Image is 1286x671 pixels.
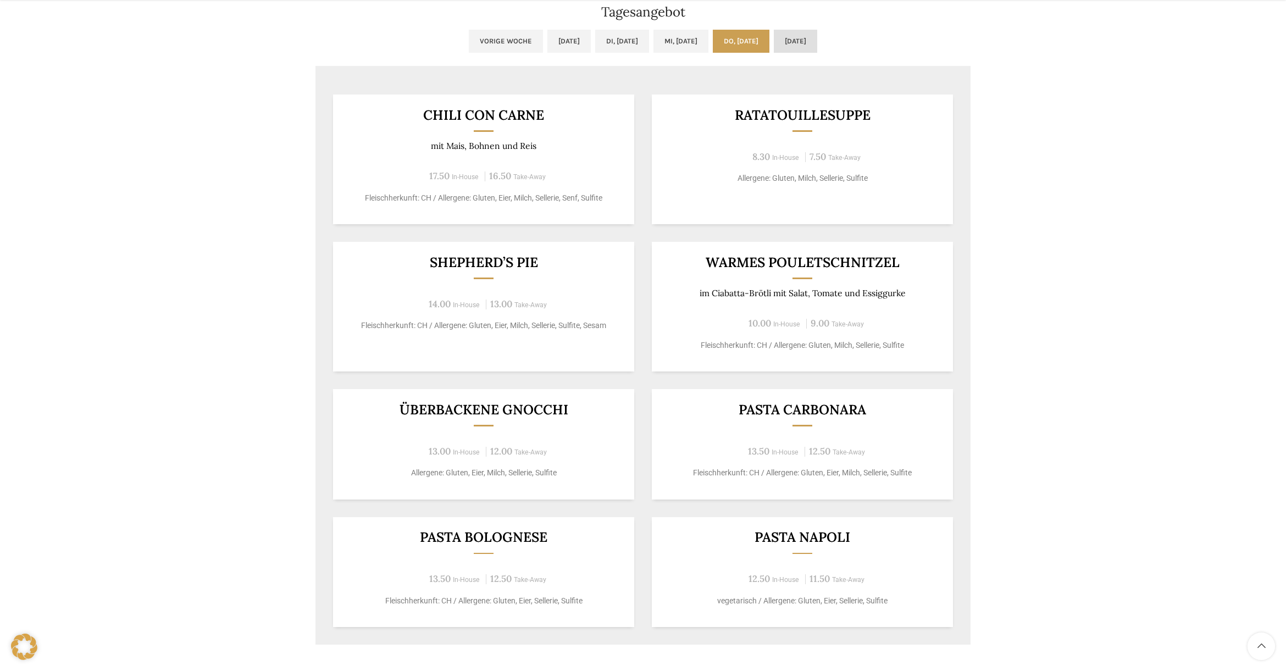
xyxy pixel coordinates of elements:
span: In-House [452,173,479,181]
span: Take-Away [832,576,864,584]
p: Fleischherkunft: CH / Allergene: Gluten, Milch, Sellerie, Sulfite [666,340,940,351]
h3: Pasta Napoli [666,530,940,544]
a: Do, [DATE] [713,30,769,53]
span: 12.50 [490,573,512,585]
a: [DATE] [774,30,817,53]
span: 10.00 [749,317,771,329]
span: Take-Away [514,576,546,584]
a: Scroll to top button [1248,633,1275,660]
span: In-House [453,448,480,456]
h3: Chili con Carne [347,108,621,122]
span: 12.50 [809,445,830,457]
p: Fleischherkunft: CH / Allergene: Gluten, Eier, Milch, Sellerie, Sulfite [666,467,940,479]
p: Fleischherkunft: CH / Allergene: Gluten, Eier, Milch, Sellerie, Sulfite, Sesam [347,320,621,331]
h3: Ratatouillesuppe [666,108,940,122]
span: Take-Away [832,320,864,328]
span: 13.00 [429,445,451,457]
span: Take-Away [514,301,547,309]
h3: Shepherd’s Pie [347,256,621,269]
span: 11.50 [810,573,830,585]
span: In-House [772,154,799,162]
span: Take-Away [514,448,547,456]
span: 17.50 [429,170,450,182]
h2: Tagesangebot [315,5,971,19]
p: vegetarisch / Allergene: Gluten, Eier, Sellerie, Sulfite [666,595,940,607]
span: Take-Away [513,173,546,181]
span: In-House [453,301,480,309]
p: Fleischherkunft: CH / Allergene: Gluten, Eier, Sellerie, Sulfite [347,595,621,607]
p: im Ciabatta-Brötli mit Salat, Tomate und Essiggurke [666,288,940,298]
h3: Pasta Bolognese [347,530,621,544]
span: 14.00 [429,298,451,310]
p: mit Mais, Bohnen und Reis [347,141,621,151]
span: 9.00 [811,317,829,329]
span: 13.00 [490,298,512,310]
p: Allergene: Gluten, Milch, Sellerie, Sulfite [666,173,940,184]
span: 8.30 [752,151,770,163]
span: 12.50 [749,573,770,585]
a: Mi, [DATE] [653,30,708,53]
span: 12.00 [490,445,512,457]
span: In-House [453,576,480,584]
a: [DATE] [547,30,591,53]
span: 13.50 [429,573,451,585]
h3: Überbackene Gnocchi [347,403,621,417]
span: 13.50 [748,445,769,457]
p: Allergene: Gluten, Eier, Milch, Sellerie, Sulfite [347,467,621,479]
span: 7.50 [810,151,826,163]
h3: Pasta Carbonara [666,403,940,417]
span: Take-Away [833,448,865,456]
a: Vorige Woche [469,30,543,53]
h3: Warmes Pouletschnitzel [666,256,940,269]
span: In-House [773,320,800,328]
a: Di, [DATE] [595,30,649,53]
span: 16.50 [489,170,511,182]
span: Take-Away [828,154,861,162]
span: In-House [772,448,799,456]
span: In-House [772,576,799,584]
p: Fleischherkunft: CH / Allergene: Gluten, Eier, Milch, Sellerie, Senf, Sulfite [347,192,621,204]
